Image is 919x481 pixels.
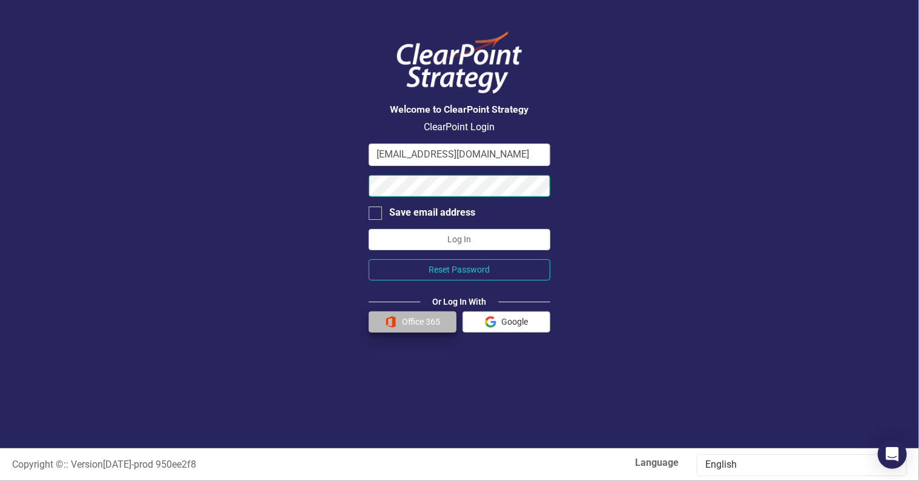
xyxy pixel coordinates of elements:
input: Email Address [369,144,550,166]
h3: Welcome to ClearPoint Strategy [369,104,550,115]
img: ClearPoint Logo [387,24,532,101]
p: ClearPoint Login [369,121,550,134]
div: Save email address [389,206,475,220]
div: Open Intercom Messenger [878,440,907,469]
div: :: Version [DATE] - prod 950ee2f8 [3,458,459,472]
button: Reset Password [369,259,550,280]
div: English [705,459,886,473]
label: Language [469,456,679,470]
span: Copyright © [12,459,64,470]
button: Google [463,311,550,333]
img: Office 365 [385,316,397,328]
button: Office 365 [369,311,456,333]
div: Or Log In With [421,296,499,308]
button: Log In [369,229,550,250]
img: Google [485,316,496,328]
